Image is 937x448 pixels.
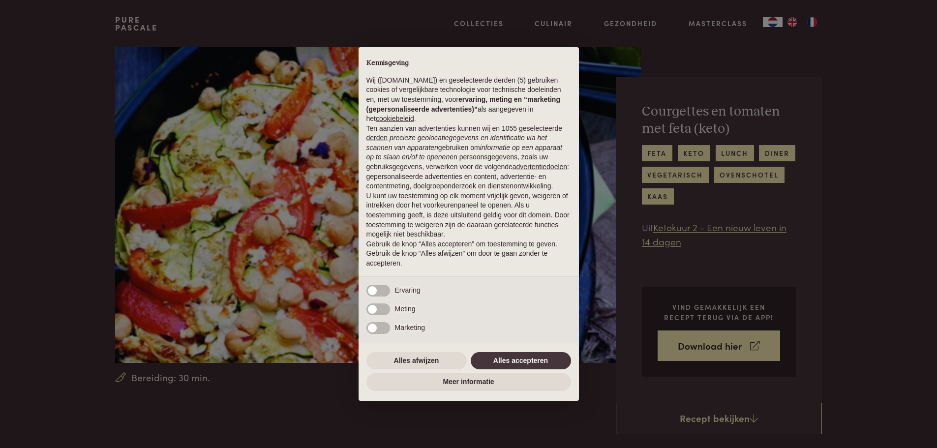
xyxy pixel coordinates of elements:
a: cookiebeleid [376,115,414,122]
span: Ervaring [395,286,421,294]
button: derden [366,133,388,143]
button: Alles afwijzen [366,352,467,370]
button: Meer informatie [366,373,571,391]
p: Wij ([DOMAIN_NAME]) en geselecteerde derden (5) gebruiken cookies of vergelijkbare technologie vo... [366,76,571,124]
button: advertentiedoelen [513,162,567,172]
p: Ten aanzien van advertenties kunnen wij en 1055 geselecteerde gebruiken om en persoonsgegevens, z... [366,124,571,191]
h2: Kennisgeving [366,59,571,68]
p: U kunt uw toestemming op elk moment vrijelijk geven, weigeren of intrekken door het voorkeurenpan... [366,191,571,239]
span: Marketing [395,324,425,331]
strong: ervaring, meting en “marketing (gepersonaliseerde advertenties)” [366,95,560,113]
em: precieze geolocatiegegevens en identificatie via het scannen van apparaten [366,134,547,151]
button: Alles accepteren [471,352,571,370]
p: Gebruik de knop “Alles accepteren” om toestemming te geven. Gebruik de knop “Alles afwijzen” om d... [366,239,571,269]
em: informatie op een apparaat op te slaan en/of te openen [366,144,563,161]
span: Meting [395,305,416,313]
